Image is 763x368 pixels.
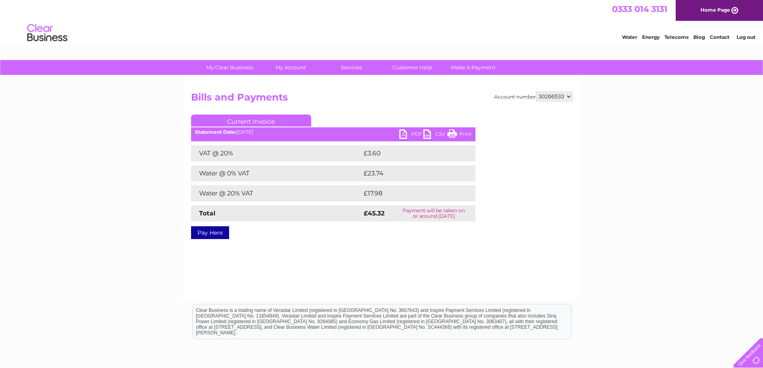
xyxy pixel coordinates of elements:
[447,129,471,141] a: Print
[197,60,263,75] a: My Clear Business
[191,226,229,239] a: Pay Here
[393,205,475,221] td: Payment will be taken on or around [DATE]
[191,92,572,107] h2: Bills and Payments
[191,185,362,201] td: Water @ 20% VAT
[664,34,689,40] a: Telecoms
[191,145,362,161] td: VAT @ 20%
[364,209,385,217] strong: £45.32
[199,209,215,217] strong: Total
[191,165,362,181] td: Water @ 0% VAT
[362,185,459,201] td: £17.98
[195,129,236,135] b: Statement Date:
[440,60,506,75] a: Make A Payment
[612,4,667,14] a: 0333 014 3131
[642,34,660,40] a: Energy
[379,60,445,75] a: Customer Help
[191,129,475,135] div: [DATE]
[737,34,755,40] a: Log out
[710,34,729,40] a: Contact
[622,34,637,40] a: Water
[193,4,571,39] div: Clear Business is a trading name of Verastar Limited (registered in [GEOGRAPHIC_DATA] No. 3667643...
[362,145,457,161] td: £3.60
[27,21,68,45] img: logo.png
[693,34,705,40] a: Blog
[399,129,423,141] a: PDF
[258,60,324,75] a: My Account
[494,92,572,101] div: Account number
[191,115,311,127] a: Current Invoice
[362,165,459,181] td: £23.74
[423,129,447,141] a: CSV
[318,60,385,75] a: Services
